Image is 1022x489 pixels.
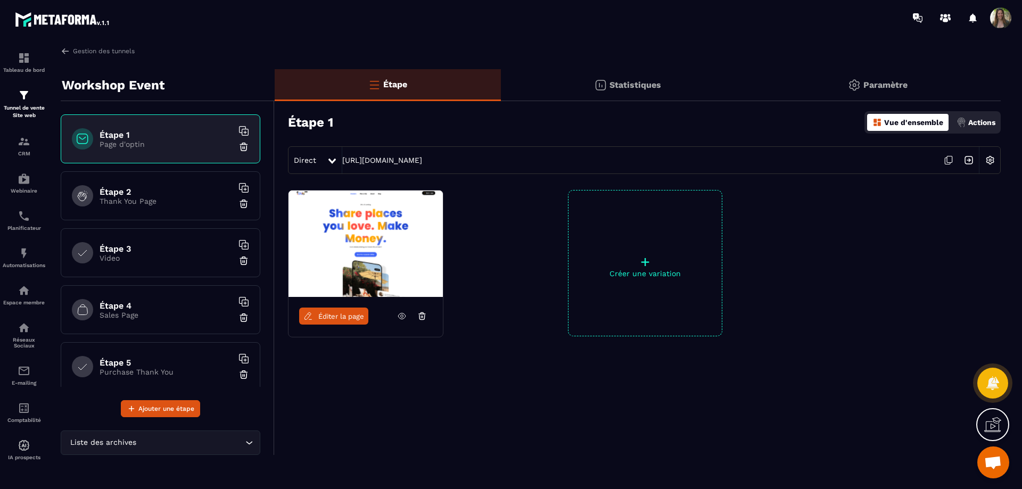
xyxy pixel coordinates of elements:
[3,67,45,73] p: Tableau de bord
[3,151,45,156] p: CRM
[100,311,233,319] p: Sales Page
[238,312,249,323] img: trash
[18,247,30,260] img: automations
[100,368,233,376] p: Purchase Thank You
[368,78,381,91] img: bars-o.4a397970.svg
[568,269,722,278] p: Créer une variation
[18,284,30,297] img: automations
[18,439,30,452] img: automations
[3,417,45,423] p: Comptabilité
[18,172,30,185] img: automations
[100,197,233,205] p: Thank You Page
[289,190,443,297] img: image
[100,244,233,254] h6: Étape 3
[968,118,995,127] p: Actions
[3,225,45,231] p: Planificateur
[609,80,661,90] p: Statistiques
[61,430,260,455] div: Search for option
[3,164,45,202] a: automationsautomationsWebinaire
[238,255,249,266] img: trash
[3,313,45,357] a: social-networksocial-networkRéseaux Sociaux
[3,127,45,164] a: formationformationCRM
[3,337,45,349] p: Réseaux Sociaux
[3,380,45,386] p: E-mailing
[872,118,882,127] img: dashboard-orange.40269519.svg
[3,188,45,194] p: Webinaire
[299,308,368,325] a: Éditer la page
[61,46,70,56] img: arrow
[342,156,422,164] a: [URL][DOMAIN_NAME]
[3,300,45,305] p: Espace membre
[3,239,45,276] a: automationsautomationsAutomatisations
[100,187,233,197] h6: Étape 2
[18,321,30,334] img: social-network
[318,312,364,320] span: Éditer la page
[138,437,243,449] input: Search for option
[18,210,30,222] img: scheduler
[18,52,30,64] img: formation
[18,135,30,148] img: formation
[18,364,30,377] img: email
[15,10,111,29] img: logo
[62,74,164,96] p: Workshop Event
[18,89,30,102] img: formation
[3,44,45,81] a: formationformationTableau de bord
[238,142,249,152] img: trash
[959,150,979,170] img: arrow-next.bcc2205e.svg
[957,118,966,127] img: actions.d6e523a2.png
[3,276,45,313] a: automationsautomationsEspace membre
[68,437,138,449] span: Liste des archives
[977,446,1009,478] div: Ouvrir le chat
[294,156,316,164] span: Direct
[3,104,45,119] p: Tunnel de vente Site web
[138,403,194,414] span: Ajouter une étape
[3,454,45,460] p: IA prospects
[863,80,908,90] p: Paramètre
[288,115,333,130] h3: Étape 1
[3,81,45,127] a: formationformationTunnel de vente Site web
[100,130,233,140] h6: Étape 1
[980,150,1000,170] img: setting-w.858f3a88.svg
[3,202,45,239] a: schedulerschedulerPlanificateur
[100,358,233,368] h6: Étape 5
[594,79,607,92] img: stats.20deebd0.svg
[383,79,407,89] p: Étape
[238,369,249,380] img: trash
[568,254,722,269] p: +
[100,140,233,148] p: Page d'optin
[238,198,249,209] img: trash
[848,79,861,92] img: setting-gr.5f69749f.svg
[3,394,45,431] a: accountantaccountantComptabilité
[61,46,135,56] a: Gestion des tunnels
[121,400,200,417] button: Ajouter une étape
[3,357,45,394] a: emailemailE-mailing
[884,118,943,127] p: Vue d'ensemble
[18,402,30,415] img: accountant
[100,254,233,262] p: Video
[3,262,45,268] p: Automatisations
[100,301,233,311] h6: Étape 4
